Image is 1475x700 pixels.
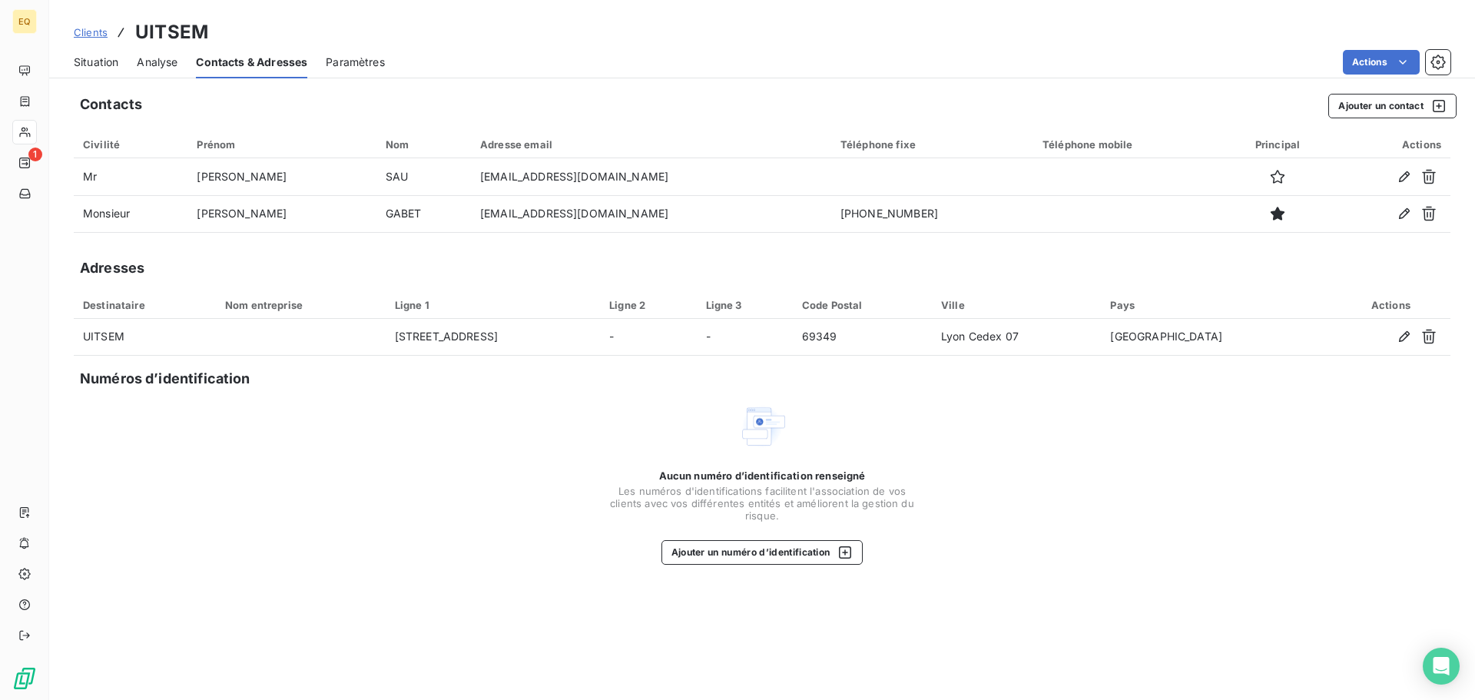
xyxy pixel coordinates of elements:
[386,319,600,356] td: [STREET_ADDRESS]
[74,158,187,195] td: Mr
[80,94,142,115] h5: Contacts
[802,299,923,311] div: Code Postal
[12,666,37,691] img: Logo LeanPay
[74,26,108,38] span: Clients
[225,299,376,311] div: Nom entreprise
[932,319,1101,356] td: Lyon Cedex 07
[1341,299,1441,311] div: Actions
[74,55,118,70] span: Situation
[386,138,462,151] div: Nom
[737,402,787,451] img: Empty state
[941,299,1092,311] div: Ville
[137,55,177,70] span: Analyse
[187,195,376,232] td: [PERSON_NAME]
[697,319,793,356] td: -
[74,319,216,356] td: UITSEM
[1328,94,1457,118] button: Ajouter un contact
[659,469,866,482] span: Aucun numéro d’identification renseigné
[74,195,187,232] td: Monsieur
[74,25,108,40] a: Clients
[1342,138,1441,151] div: Actions
[1423,648,1460,685] div: Open Intercom Messenger
[135,18,208,46] h3: UITSEM
[28,148,42,161] span: 1
[326,55,385,70] span: Paramètres
[1343,50,1420,75] button: Actions
[1231,138,1323,151] div: Principal
[471,158,831,195] td: [EMAIL_ADDRESS][DOMAIN_NAME]
[1042,138,1213,151] div: Téléphone mobile
[376,195,471,232] td: GABET
[196,55,307,70] span: Contacts & Adresses
[197,138,366,151] div: Prénom
[376,158,471,195] td: SAU
[471,195,831,232] td: [EMAIL_ADDRESS][DOMAIN_NAME]
[840,138,1024,151] div: Téléphone fixe
[187,158,376,195] td: [PERSON_NAME]
[480,138,822,151] div: Adresse email
[608,485,916,522] span: Les numéros d'identifications facilitent l'association de vos clients avec vos différentes entité...
[609,299,687,311] div: Ligne 2
[831,195,1033,232] td: [PHONE_NUMBER]
[12,9,37,34] div: EQ
[706,299,784,311] div: Ligne 3
[83,138,178,151] div: Civilité
[83,299,207,311] div: Destinataire
[1110,299,1321,311] div: Pays
[80,368,250,390] h5: Numéros d’identification
[793,319,932,356] td: 69349
[80,257,144,279] h5: Adresses
[600,319,696,356] td: -
[395,299,591,311] div: Ligne 1
[1101,319,1331,356] td: [GEOGRAPHIC_DATA]
[661,540,863,565] button: Ajouter un numéro d’identification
